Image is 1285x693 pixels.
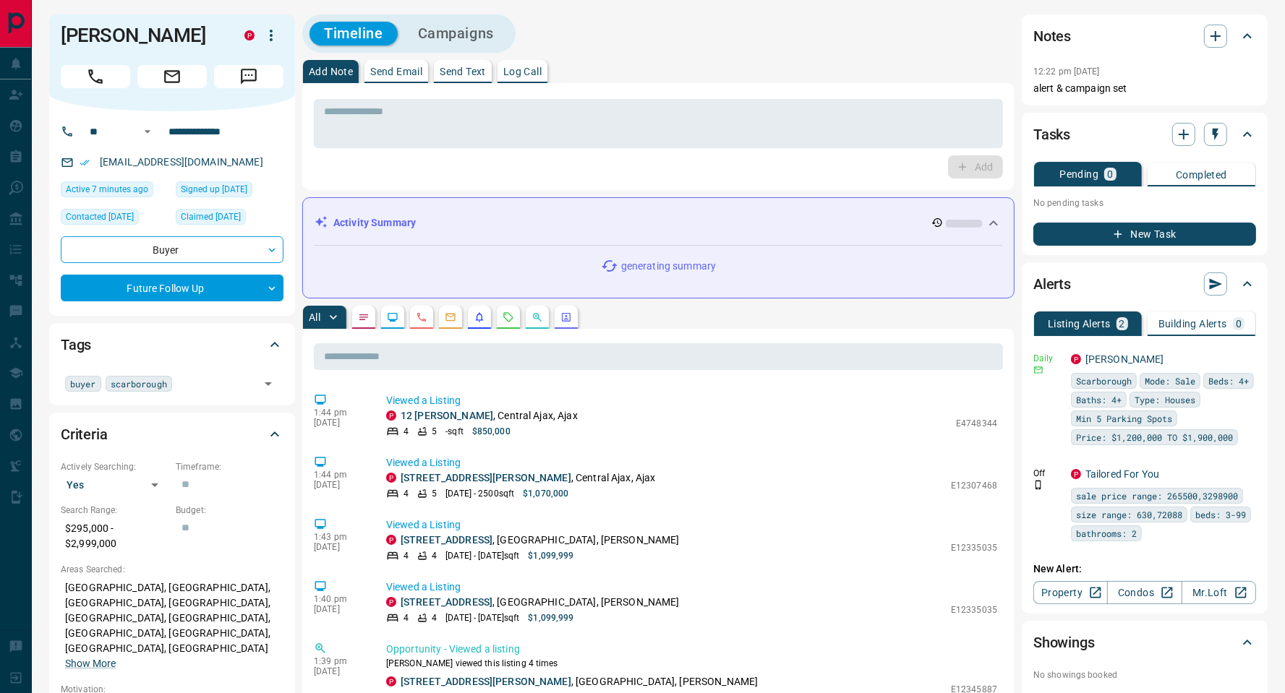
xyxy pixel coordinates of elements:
a: Condos [1107,581,1182,604]
a: [STREET_ADDRESS][PERSON_NAME] [401,472,571,483]
h2: Criteria [61,423,108,446]
p: 4 [404,425,409,438]
svg: Requests [503,311,514,323]
div: Sat Aug 16 2025 [61,181,168,202]
span: Call [61,65,130,88]
a: [STREET_ADDRESS] [401,534,492,546]
span: Baths: 4+ [1076,392,1122,407]
span: Active 7 minutes ago [66,182,148,197]
p: [PERSON_NAME] viewed this listing 4 times [386,657,997,670]
p: , [GEOGRAPHIC_DATA], [PERSON_NAME] [401,595,680,610]
p: Activity Summary [333,215,416,231]
div: property.ca [1071,469,1081,479]
span: Signed up [DATE] [181,182,247,197]
div: Activity Summary [315,210,1002,236]
p: 1:44 pm [314,470,364,480]
span: Min 5 Parking Spots [1076,411,1172,426]
a: [STREET_ADDRESS] [401,596,492,608]
p: $1,070,000 [523,487,568,500]
p: Actively Searching: [61,460,168,473]
p: , [GEOGRAPHIC_DATA], [PERSON_NAME] [401,674,758,689]
p: 5 [432,425,437,438]
p: E4748344 [956,417,997,430]
h2: Notes [1033,25,1071,48]
h2: Tasks [1033,123,1070,146]
p: 1:39 pm [314,656,364,666]
div: Buyer [61,236,283,263]
a: [EMAIL_ADDRESS][DOMAIN_NAME] [100,156,263,168]
p: [DATE] [314,604,364,614]
div: Yes [61,473,168,496]
div: Criteria [61,417,283,452]
p: Opportunity - Viewed a listing [386,642,997,657]
div: property.ca [386,535,396,545]
p: Areas Searched: [61,563,283,576]
button: Timeline [309,22,398,46]
p: E12335035 [951,603,997,616]
p: $295,000 - $2,999,000 [61,517,168,556]
p: [DATE] [314,542,364,552]
p: Pending [1059,169,1098,179]
svg: Email [1033,365,1043,375]
div: Tags [61,327,283,362]
p: Listing Alerts [1048,319,1111,329]
p: No showings booked [1033,668,1256,681]
span: Mode: Sale [1145,374,1195,388]
p: $1,099,999 [528,611,573,624]
span: bathrooms: 2 [1076,526,1137,541]
p: 4 [404,549,409,562]
p: [DATE] - [DATE] sqft [445,611,519,624]
button: Campaigns [404,22,508,46]
p: E12335035 [951,541,997,554]
p: Viewed a Listing [386,517,997,533]
button: New Task [1033,223,1256,246]
p: Daily [1033,352,1062,365]
div: property.ca [386,676,396,686]
div: property.ca [386,410,396,421]
p: 4 [432,549,437,562]
h1: [PERSON_NAME] [61,24,223,47]
p: [DATE] [314,480,364,490]
svg: Notes [358,311,370,323]
p: [GEOGRAPHIC_DATA], [GEOGRAPHIC_DATA], [GEOGRAPHIC_DATA], [GEOGRAPHIC_DATA], [GEOGRAPHIC_DATA], [G... [61,576,283,676]
svg: Lead Browsing Activity [387,311,398,323]
div: property.ca [244,30,255,40]
span: Beds: 4+ [1208,374,1249,388]
span: Scarborough [1076,374,1132,388]
div: Wed Aug 13 2025 [61,209,168,229]
p: $850,000 [472,425,511,438]
div: Alerts [1033,267,1256,301]
svg: Agent Actions [560,311,572,323]
a: Mr.Loft [1182,581,1256,604]
div: Future Follow Up [61,275,283,301]
button: Open [258,374,278,394]
span: sale price range: 265500,3298900 [1076,488,1238,503]
span: scarborough [111,376,167,391]
p: Building Alerts [1158,319,1227,329]
div: Notes [1033,19,1256,53]
p: Search Range: [61,504,168,517]
p: - sqft [445,425,464,438]
p: 5 [432,487,437,500]
p: 12:22 pm [DATE] [1033,66,1100,77]
p: New Alert: [1033,561,1256,577]
p: 4 [404,487,409,500]
p: 0 [1107,169,1113,179]
svg: Emails [445,311,456,323]
button: Show More [65,656,116,671]
h2: Showings [1033,631,1095,654]
div: Tasks [1033,117,1256,152]
a: [STREET_ADDRESS][PERSON_NAME] [401,676,571,687]
div: Sat Jul 26 2025 [176,181,283,202]
p: Budget: [176,504,283,517]
p: [DATE] - [DATE] sqft [445,549,519,562]
p: Off [1033,467,1062,480]
span: buyer [70,376,96,391]
svg: Opportunities [531,311,543,323]
svg: Calls [416,311,427,323]
p: 4 [404,611,409,624]
div: property.ca [386,597,396,607]
p: , Central Ajax, Ajax [401,470,655,486]
p: Timeframe: [176,460,283,473]
p: [DATE] [314,666,364,676]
